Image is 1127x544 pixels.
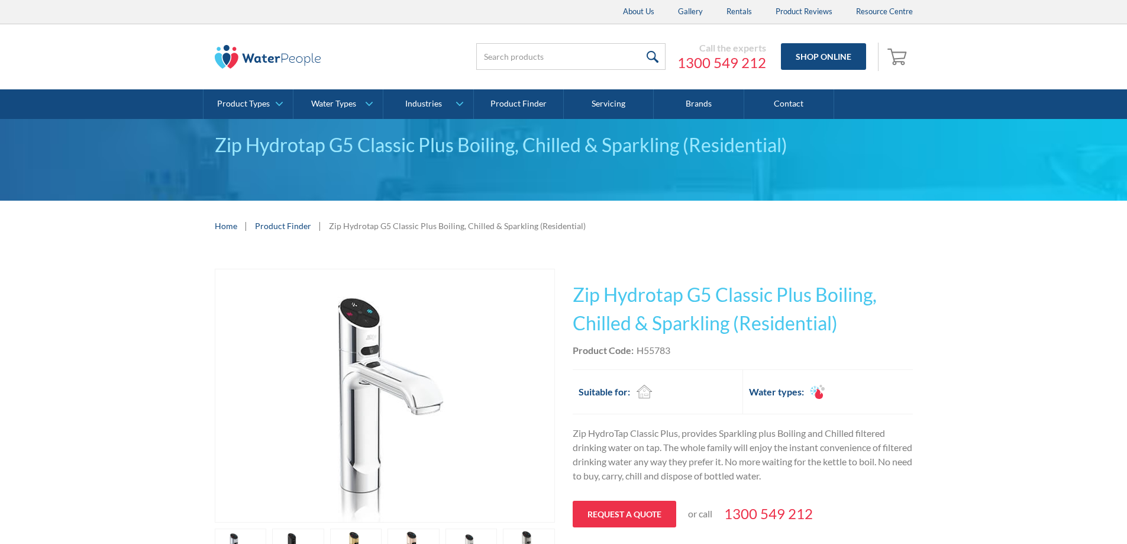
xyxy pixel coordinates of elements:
a: Request a quote [573,501,676,527]
div: Call the experts [677,42,766,54]
div: Zip Hydrotap G5 Classic Plus Boiling, Chilled & Sparkling (Residential) [329,220,586,232]
input: Search products [476,43,666,70]
div: Zip Hydrotap G5 Classic Plus Boiling, Chilled & Sparkling (Residential) [215,131,913,159]
a: open lightbox [215,269,555,523]
div: H55783 [637,343,670,358]
a: Shop Online [781,43,866,70]
strong: Product Code: [573,345,634,356]
h2: Suitable for: [579,385,630,399]
h2: Water types: [749,385,804,399]
img: Zip Hydrotap G5 Classic Plus Boiling, Chilled & Sparkling (Residential) [241,269,528,522]
a: Product Types [204,89,293,119]
p: or call [688,507,712,521]
a: Product Finder [474,89,564,119]
div: Industries [405,99,442,109]
div: | [243,218,249,233]
a: Servicing [564,89,654,119]
img: shopping cart [887,47,910,66]
p: Zip HydroTap Classic Plus, provides Sparkling plus Boiling and Chilled filtered drinking water on... [573,426,913,483]
a: Water Types [293,89,383,119]
a: Brands [654,89,744,119]
h1: Zip Hydrotap G5 Classic Plus Boiling, Chilled & Sparkling (Residential) [573,281,913,337]
a: Product Finder [255,220,311,232]
a: Home [215,220,237,232]
a: Open cart [884,43,913,71]
div: Product Types [217,99,270,109]
img: The Water People [215,45,321,69]
a: 1300 549 212 [677,54,766,72]
a: Industries [383,89,473,119]
div: | [317,218,323,233]
div: Water Types [311,99,356,109]
a: 1300 549 212 [724,503,813,524]
a: Contact [744,89,834,119]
